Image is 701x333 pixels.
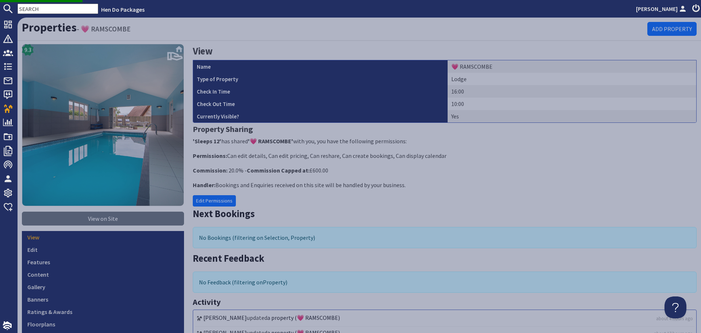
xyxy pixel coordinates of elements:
[22,306,184,318] a: Ratings & Awards
[193,297,221,307] a: Activity
[24,45,31,54] span: 9.3
[448,85,696,98] td: 16:00
[448,98,696,110] td: 10:00
[229,167,244,174] span: 20.0%
[22,20,77,35] a: Properties
[193,208,255,220] a: Next Bookings
[664,296,686,318] iframe: Toggle Customer Support
[193,60,448,73] th: Name
[193,73,448,85] th: Type of Property
[3,321,12,330] img: staytech_i_w-64f4e8e9ee0a9c174fd5317b4b171b261742d2d393467e5bdba4413f4f884c10.svg
[193,152,227,159] strong: Permissions:
[647,22,697,36] a: Add Property
[22,231,184,243] a: View
[263,279,286,286] span: translation missing: en.filters.property
[193,227,697,248] div: No Bookings (filtering on Selection, Property)
[193,167,227,174] strong: Commission:
[203,314,247,321] a: [PERSON_NAME]
[22,212,184,226] a: View on Site
[193,151,697,160] p: Can edit details, Can edit pricing, Can reshare, Can create bookings, Can display calendar
[22,44,184,212] a: 9.3
[193,181,215,189] strong: Handler:
[247,167,310,174] strong: Commission Capped at:
[193,110,448,122] th: Currently Visible?
[193,272,697,293] div: No Feedback (filtering on )
[22,268,184,281] a: Content
[101,6,145,13] a: Hen Do Packages
[448,60,696,73] td: 💗 RAMSCOMBE
[448,73,696,85] td: Lodge
[448,110,696,122] td: Yes
[193,44,697,58] h2: View
[193,252,264,264] a: Recent Feedback
[22,256,184,268] a: Features
[77,24,131,33] small: - 💗 RAMSCOMBE
[195,312,694,326] li: updated
[193,98,448,110] th: Check Out Time
[248,137,293,145] strong: '💗 RAMSCOMBE'
[22,44,184,206] img: 💗 RAMSCOMBE's icon
[193,123,697,135] h3: Property Sharing
[22,243,184,256] a: Edit
[245,167,328,174] span: - £600.00
[656,315,693,322] a: about 4 hours ago
[193,181,697,189] p: Bookings and Enquiries received on this site will be handled by your business.
[636,4,688,13] a: [PERSON_NAME]
[267,314,340,321] a: a property (💗 RAMSCOMBE)
[193,137,221,145] strong: 'Sleeps 12'
[193,85,448,98] th: Check In Time
[22,293,184,306] a: Banners
[18,4,98,14] input: SEARCH
[193,137,697,145] p: has shared with you, you have the following permissions:
[193,195,236,207] a: Edit Permissions
[22,318,184,330] a: Floorplans
[22,281,184,293] a: Gallery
